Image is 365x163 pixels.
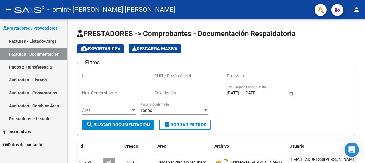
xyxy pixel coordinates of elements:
span: Descarga Masiva [132,46,178,51]
span: Id [79,144,83,149]
span: Área [82,108,131,113]
span: Creado [124,144,138,149]
button: Open calendar [288,90,294,97]
datatable-header-cell: Archivo [212,140,287,153]
span: Datos de contacto [3,141,42,148]
datatable-header-cell: Id [77,140,101,153]
span: Archivo [214,144,229,149]
button: Buscar Documentacion [82,120,154,130]
app-download-masive: Descarga masiva de comprobantes (adjuntos) [129,44,181,53]
span: - [PERSON_NAME] [PERSON_NAME] [69,3,175,16]
mat-icon: cloud_download [81,45,88,52]
span: Borrar Filtros [163,122,206,128]
mat-icon: menu [5,6,12,13]
mat-icon: search [86,121,93,128]
button: Exportar CSV [77,44,124,53]
span: Usuario [290,144,304,149]
span: Exportar CSV [81,46,120,51]
span: Buscar Documentacion [86,122,150,128]
input: Start date [227,91,239,96]
h3: Filtros [82,58,103,67]
span: - omint [47,3,69,16]
button: Descarga Masiva [129,44,181,53]
span: Prestadores / Proveedores [3,25,58,32]
span: – [240,91,243,96]
div: Open Intercom Messenger [345,143,359,157]
span: PRESTADORES -> Comprobantes - Documentación Respaldatoria [77,29,296,38]
datatable-header-cell: Area [155,140,212,153]
mat-icon: delete [163,121,170,128]
span: Instructivos [3,128,31,135]
datatable-header-cell: Creado [122,140,155,153]
mat-icon: person [353,6,360,13]
span: Area [157,144,166,149]
input: End date [244,91,274,96]
span: Todos [141,108,152,113]
button: Borrar Filtros [159,120,211,130]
